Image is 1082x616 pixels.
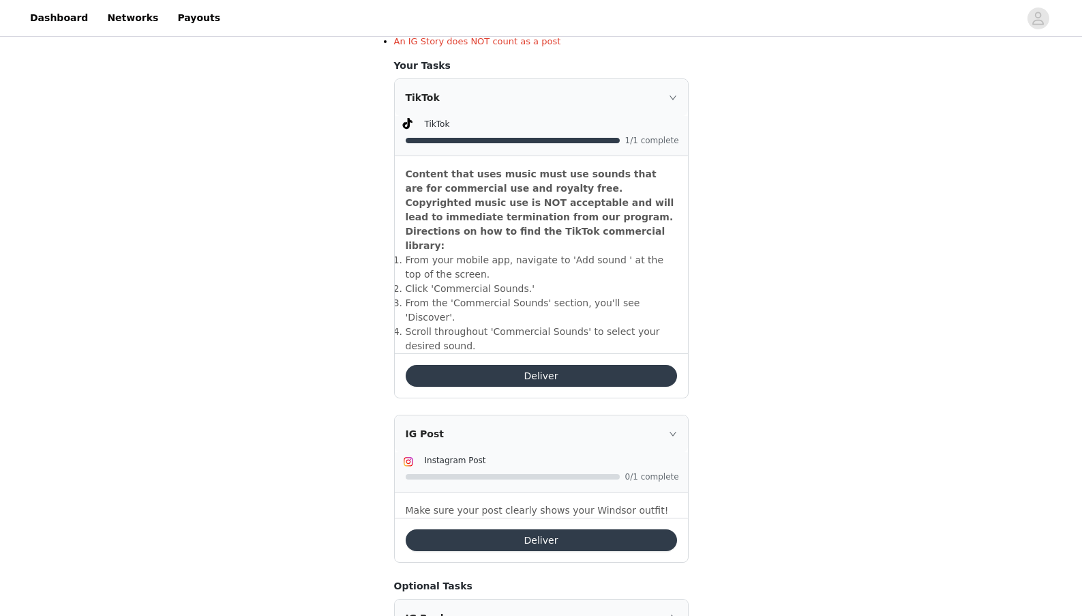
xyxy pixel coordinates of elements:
[169,3,228,33] a: Payouts
[669,430,677,438] i: icon: right
[99,3,166,33] a: Networks
[22,3,96,33] a: Dashboard
[394,579,689,593] h4: Optional Tasks
[394,36,561,46] span: An IG Story does NOT count as a post
[403,456,414,467] img: Instagram Icon
[406,168,674,251] strong: Content that uses music must use sounds that are for commercial use and royalty free. Copyrighted...
[406,296,677,325] li: ​From the 'Commercial Sounds' section, you'll see 'Discover'.
[1032,8,1045,29] div: avatar
[625,473,680,481] span: 0/1 complete
[395,415,688,452] div: icon: rightIG Post
[406,365,677,387] button: Deliver
[406,253,677,282] li: ​From your mobile app, navigate to 'Add sound ' at the top of the screen.
[394,59,689,73] h4: Your Tasks
[625,136,680,145] span: 1/1 complete
[669,93,677,102] i: icon: right
[425,456,486,465] span: Instagram Post
[395,79,688,116] div: icon: rightTikTok
[406,282,677,296] li: ​Click 'Commercial Sounds.'
[425,119,450,129] span: TikTok
[406,325,677,353] li: ​Scroll throughout 'Commercial Sounds' to select your desired sound.
[406,529,677,551] button: Deliver
[406,503,677,518] p: Make sure your post clearly shows your Windsor outfit!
